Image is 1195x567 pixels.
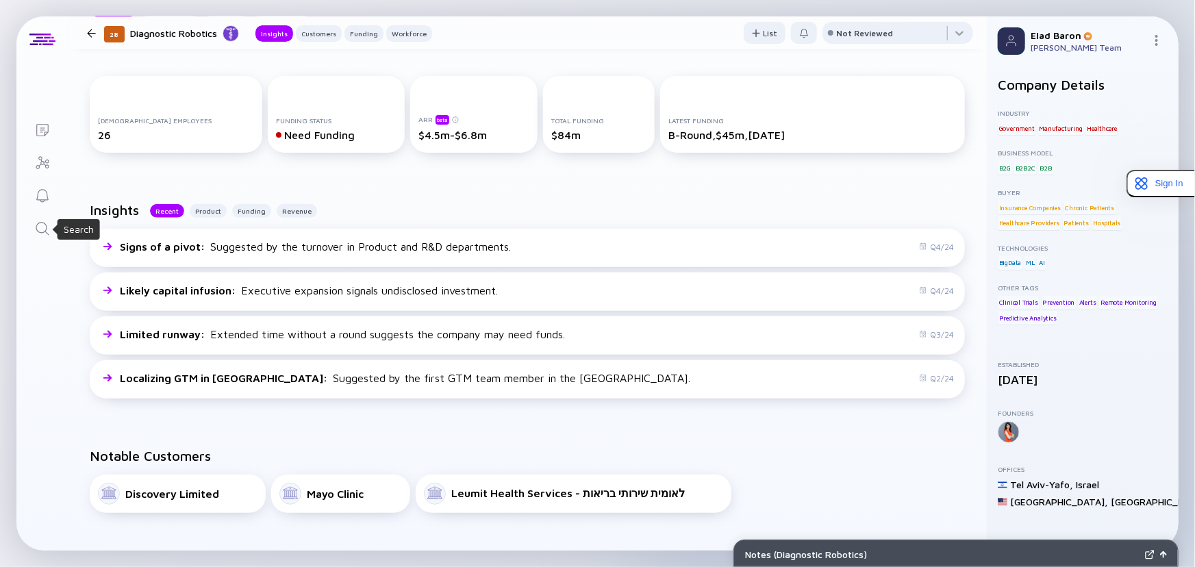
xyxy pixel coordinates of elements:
[551,129,646,141] div: $84m
[919,373,954,383] div: Q2/24
[745,549,1140,560] div: Notes ( Diagnostic Robotics )
[255,27,293,40] div: Insights
[998,121,1036,135] div: Government
[998,109,1168,117] div: Industry
[418,129,529,141] div: $4.5m-$6.8m
[120,284,498,297] div: Executive expansion signals undisclosed investment.
[277,204,317,218] button: Revenue
[190,204,227,218] button: Product
[998,311,1058,325] div: Predictive Analytics
[125,488,219,500] div: Discovery Limited
[998,27,1025,55] img: Profile Picture
[998,149,1168,157] div: Business Model
[998,373,1168,387] div: [DATE]
[386,27,432,40] div: Workforce
[1010,496,1108,507] div: [GEOGRAPHIC_DATA] ,
[120,328,565,340] div: Extended time without a round suggests the company may need funds.
[998,256,1023,270] div: BigData
[1042,296,1077,310] div: Prevention
[1099,296,1158,310] div: Remote Monitoring
[386,25,432,42] button: Workforce
[1014,161,1037,175] div: B2B2C
[998,201,1062,214] div: Insurance Companies
[307,488,364,500] div: Mayo Clinic
[836,28,893,38] div: Not Reviewed
[998,77,1168,92] h2: Company Details
[16,178,68,211] a: Reminders
[120,240,511,253] div: Suggested by the turnover in Product and R&D departments.
[296,27,342,40] div: Customers
[1024,256,1036,270] div: ML
[1038,161,1053,175] div: B2B
[1078,296,1098,310] div: Alerts
[998,409,1168,417] div: Founders
[1010,479,1073,490] div: Tel Aviv-Yafo ,
[276,129,397,141] div: Need Funding
[276,116,397,125] div: Funding Status
[344,27,383,40] div: Funding
[98,129,254,141] div: 26
[98,116,254,125] div: [DEMOGRAPHIC_DATA] Employees
[919,286,954,296] div: Q4/24
[344,25,383,42] button: Funding
[120,284,238,297] span: Likely capital infusion :
[64,223,94,236] div: Search
[998,244,1168,252] div: Technologies
[418,114,529,125] div: ARR
[1063,216,1090,230] div: Patients
[1037,256,1046,270] div: AI
[1031,42,1146,53] div: [PERSON_NAME] Team
[998,296,1040,310] div: Clinical Trials
[1151,35,1162,46] img: Menu
[668,129,957,141] div: B-Round, $45m, [DATE]
[104,26,125,42] div: 28
[255,25,293,42] button: Insights
[551,116,646,125] div: Total Funding
[744,23,785,44] div: List
[998,465,1168,473] div: Offices
[919,329,954,340] div: Q3/24
[120,328,207,340] span: Limited runway :
[998,360,1168,368] div: Established
[1076,479,1099,490] div: Israel
[1085,121,1118,135] div: Healthcare
[1064,201,1116,214] div: Chronic Patients
[296,25,342,42] button: Customers
[130,25,239,42] div: Diagnostic Robotics
[998,216,1061,230] div: Healthcare Providers
[998,161,1012,175] div: B2G
[998,188,1168,197] div: Buyer
[436,115,449,125] div: beta
[998,480,1007,490] img: Israel Flag
[16,112,68,145] a: Lists
[451,487,685,500] div: Leumit Health Services - לאומית שירותי בריאות
[90,448,965,464] h2: Notable Customers
[120,372,690,384] div: Suggested by the first GTM team member in the [GEOGRAPHIC_DATA].
[998,497,1007,507] img: United States Flag
[16,211,68,244] a: Search
[16,145,68,178] a: Investor Map
[998,283,1168,292] div: Other Tags
[1145,550,1155,559] img: Expand Notes
[1092,216,1122,230] div: Hospitals
[120,240,207,253] span: Signs of a pivot :
[919,242,954,252] div: Q4/24
[232,204,271,218] button: Funding
[668,116,957,125] div: Latest Funding
[90,202,139,218] h2: Insights
[1031,29,1146,41] div: Elad Baron
[120,372,330,384] span: Localizing GTM in [GEOGRAPHIC_DATA] :
[1160,551,1167,558] img: Open Notes
[150,204,184,218] button: Recent
[1038,121,1084,135] div: Manufacturing
[744,22,785,44] button: List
